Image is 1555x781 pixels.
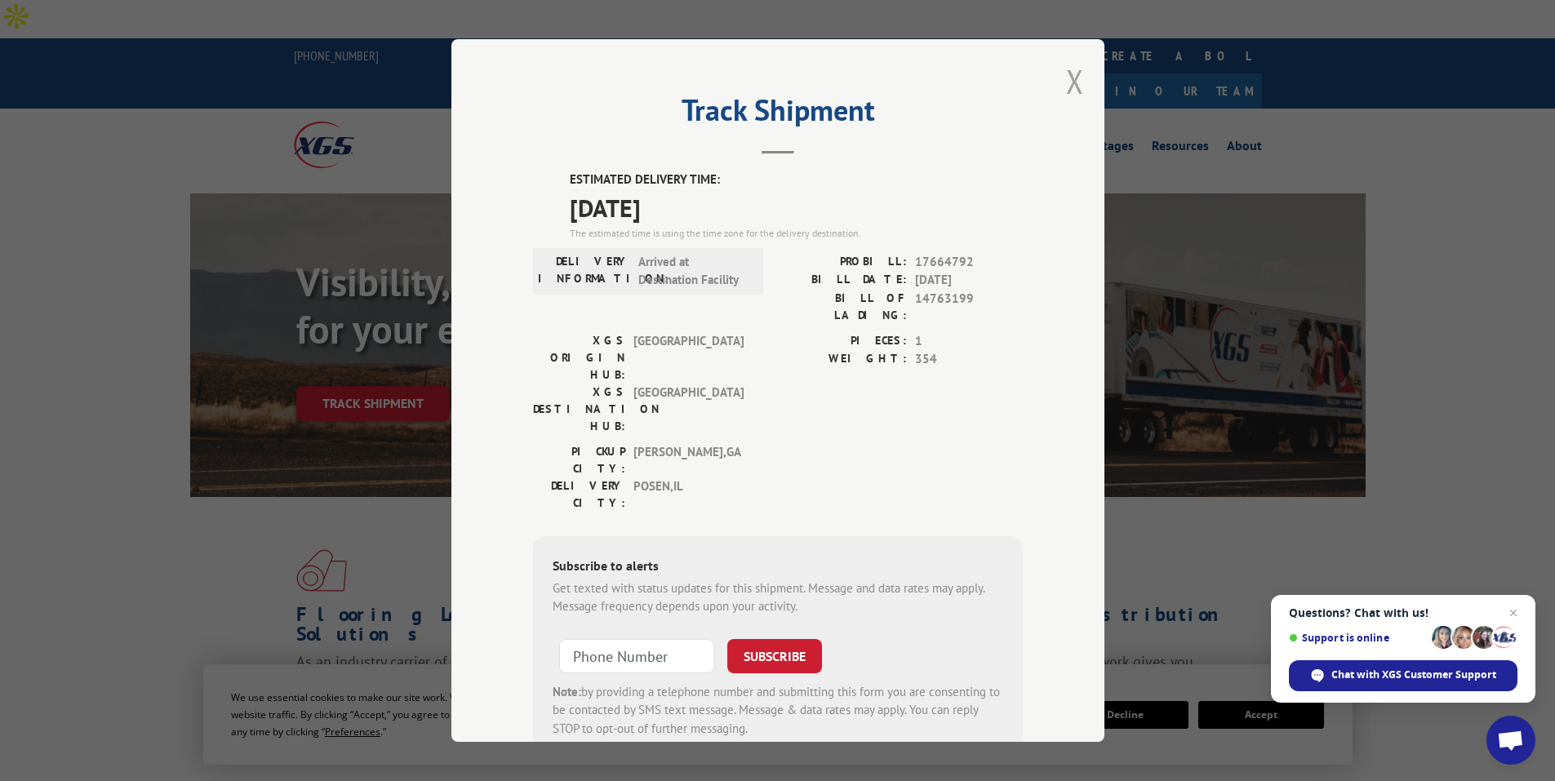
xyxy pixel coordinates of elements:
[533,331,625,383] label: XGS ORIGIN HUB:
[915,289,1023,323] span: 14763199
[727,638,822,672] button: SUBSCRIBE
[778,252,907,271] label: PROBILL:
[559,638,714,672] input: Phone Number
[570,171,1023,189] label: ESTIMATED DELIVERY TIME:
[533,477,625,511] label: DELIVERY CITY:
[633,477,744,511] span: POSEN , IL
[778,350,907,369] label: WEIGHT:
[778,289,907,323] label: BILL OF LADING:
[553,683,581,699] strong: Note:
[1289,606,1517,619] span: Questions? Chat with us!
[533,442,625,477] label: PICKUP CITY:
[633,442,744,477] span: [PERSON_NAME] , GA
[638,252,749,289] span: Arrived at Destination Facility
[633,331,744,383] span: [GEOGRAPHIC_DATA]
[553,555,1003,579] div: Subscribe to alerts
[915,252,1023,271] span: 17664792
[1289,632,1426,644] span: Support is online
[778,331,907,350] label: PIECES:
[1486,716,1535,765] div: Open chat
[1504,603,1523,623] span: Close chat
[915,350,1023,369] span: 354
[915,331,1023,350] span: 1
[1331,668,1496,682] span: Chat with XGS Customer Support
[570,225,1023,240] div: The estimated time is using the time zone for the delivery destination.
[778,271,907,290] label: BILL DATE:
[538,252,630,289] label: DELIVERY INFORMATION:
[533,383,625,434] label: XGS DESTINATION HUB:
[1066,60,1084,103] button: Close modal
[553,682,1003,738] div: by providing a telephone number and submitting this form you are consenting to be contacted by SM...
[915,271,1023,290] span: [DATE]
[633,383,744,434] span: [GEOGRAPHIC_DATA]
[1289,660,1517,691] div: Chat with XGS Customer Support
[570,189,1023,225] span: [DATE]
[533,99,1023,130] h2: Track Shipment
[553,579,1003,615] div: Get texted with status updates for this shipment. Message and data rates may apply. Message frequ...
